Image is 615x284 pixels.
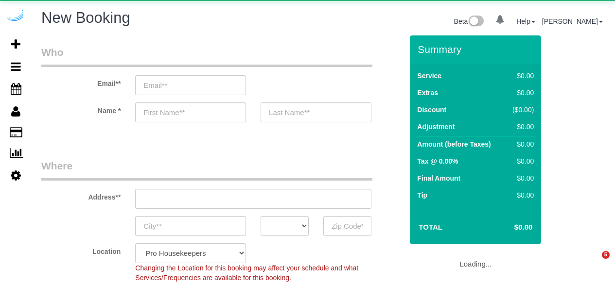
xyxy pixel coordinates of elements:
[508,71,534,81] div: $0.00
[41,159,372,181] legend: Where
[135,264,358,282] span: Changing the Location for this booking may affect your schedule and what Services/Frequencies are...
[417,156,458,166] label: Tax @ 0.00%
[485,223,532,232] h4: $0.00
[34,102,128,116] label: Name *
[417,139,491,149] label: Amount (before Taxes)
[135,102,246,122] input: First Name**
[419,223,442,231] strong: Total
[508,88,534,98] div: $0.00
[468,16,484,28] img: New interface
[418,44,536,55] h3: Summary
[323,216,371,236] input: Zip Code**
[417,190,427,200] label: Tip
[417,71,441,81] label: Service
[508,156,534,166] div: $0.00
[508,190,534,200] div: $0.00
[34,243,128,256] label: Location
[508,173,534,183] div: $0.00
[41,9,130,26] span: New Booking
[417,173,460,183] label: Final Amount
[582,251,605,274] iframe: Intercom live chat
[508,105,534,115] div: ($0.00)
[417,122,455,132] label: Adjustment
[508,122,534,132] div: $0.00
[454,17,484,25] a: Beta
[6,10,25,23] img: Automaid Logo
[516,17,535,25] a: Help
[261,102,371,122] input: Last Name**
[417,88,438,98] label: Extras
[542,17,603,25] a: [PERSON_NAME]
[508,139,534,149] div: $0.00
[41,45,372,67] legend: Who
[602,251,610,259] span: 5
[417,105,446,115] label: Discount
